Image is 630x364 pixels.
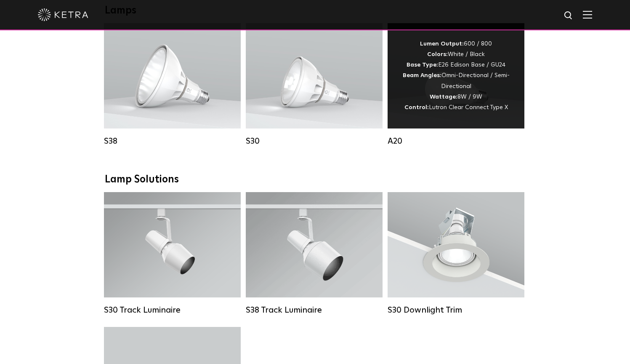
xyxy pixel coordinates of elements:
strong: Colors: [427,51,448,57]
strong: Wattage: [430,94,457,100]
a: S30 Downlight Trim S30 Downlight Trim [388,192,524,314]
img: ketra-logo-2019-white [38,8,88,21]
div: Lamp Solutions [105,174,526,186]
strong: Beam Angles: [403,72,441,78]
strong: Lumen Output: [420,41,464,47]
div: A20 [388,136,524,146]
a: S30 Lumen Output:1100Colors:White / BlackBase Type:E26 Edison Base / GU24Beam Angles:15° / 25° / ... [246,23,383,145]
div: S30 [246,136,383,146]
a: S38 Lumen Output:1100Colors:White / BlackBase Type:E26 Edison Base / GU24Beam Angles:10° / 25° / ... [104,23,241,145]
span: Lutron Clear Connect Type X [429,104,508,110]
div: S30 Downlight Trim [388,305,524,315]
img: search icon [564,11,574,21]
div: S38 Track Luminaire [246,305,383,315]
strong: Base Type: [407,62,438,68]
div: 600 / 800 White / Black E26 Edison Base / GU24 Omni-Directional / Semi-Directional 8W / 9W [400,39,512,113]
a: A20 Lumen Output:600 / 800Colors:White / BlackBase Type:E26 Edison Base / GU24Beam Angles:Omni-Di... [388,23,524,145]
div: S30 Track Luminaire [104,305,241,315]
div: S38 [104,136,241,146]
strong: Control: [404,104,429,110]
a: S38 Track Luminaire Lumen Output:1100Colors:White / BlackBeam Angles:10° / 25° / 40° / 60°Wattage... [246,192,383,314]
a: S30 Track Luminaire Lumen Output:1100Colors:White / BlackBeam Angles:15° / 25° / 40° / 60° / 90°W... [104,192,241,314]
img: Hamburger%20Nav.svg [583,11,592,19]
